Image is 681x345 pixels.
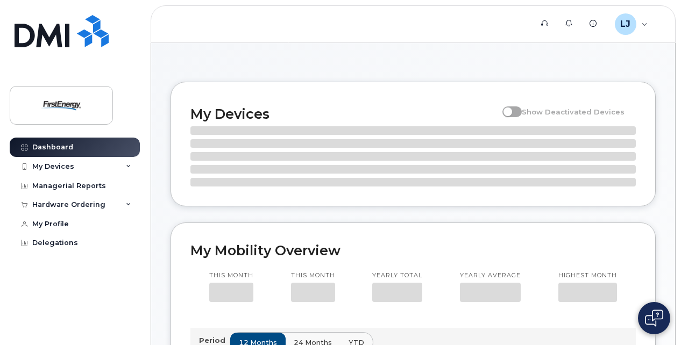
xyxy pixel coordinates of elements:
[372,271,422,280] p: Yearly total
[291,271,335,280] p: This month
[209,271,253,280] p: This month
[558,271,617,280] p: Highest month
[522,107,625,116] span: Show Deactivated Devices
[645,310,663,327] img: Open chat
[502,102,511,110] input: Show Deactivated Devices
[190,106,497,122] h2: My Devices
[460,271,521,280] p: Yearly average
[190,242,636,258] h2: My Mobility Overview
